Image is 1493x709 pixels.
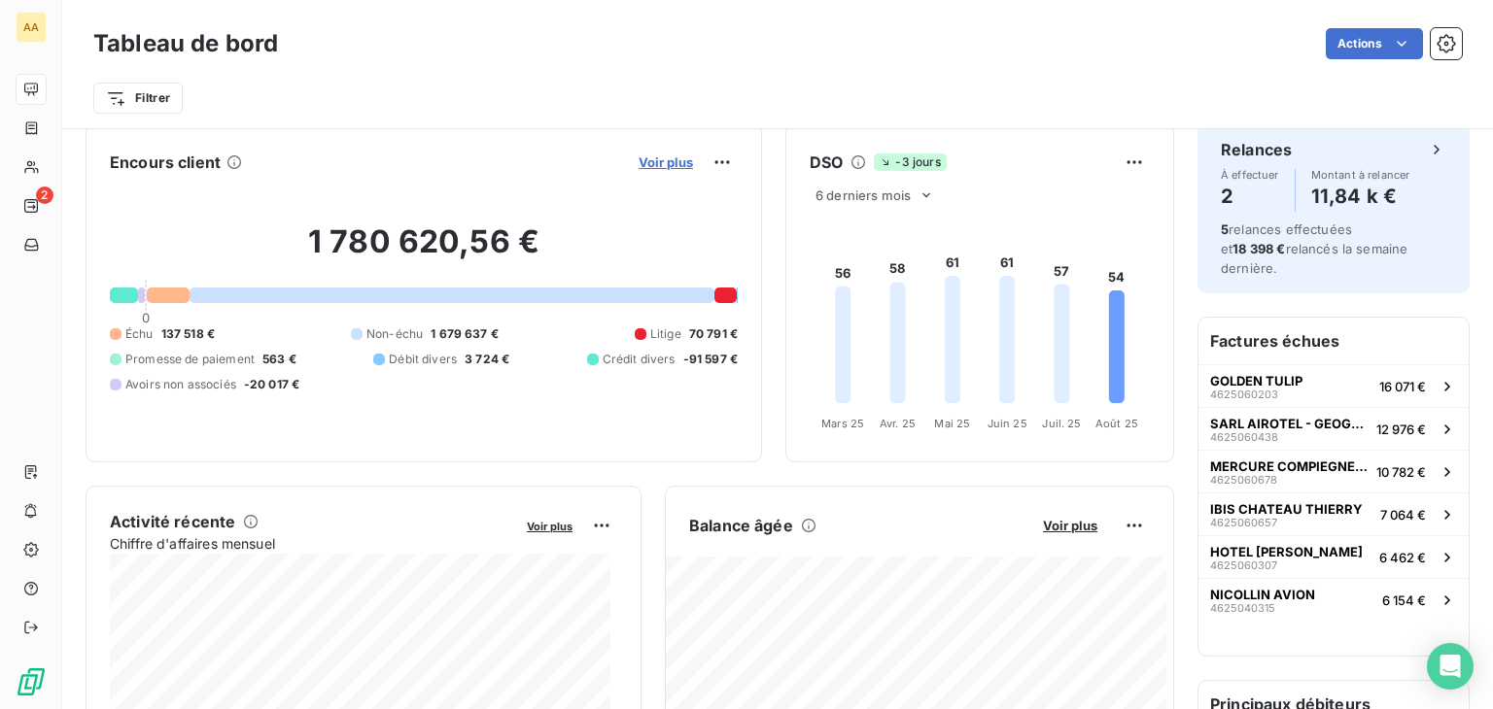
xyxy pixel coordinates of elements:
span: GOLDEN TULIP [1210,373,1302,388]
button: Actions [1326,28,1423,59]
span: Avoirs non associés [125,376,236,393]
span: 6 462 € [1379,550,1426,565]
span: NICOLLIN AVION [1210,587,1315,602]
button: Voir plus [1037,517,1103,534]
button: Voir plus [521,517,578,534]
span: À effectuer [1221,169,1279,181]
a: 2 [16,190,46,221]
span: 4625060678 [1210,474,1277,486]
span: Montant à relancer [1311,169,1410,181]
span: 0 [142,310,150,325]
h6: Factures échues [1198,318,1469,364]
span: 3 724 € [465,351,509,368]
h6: Balance âgée [689,514,793,537]
span: 4625060657 [1210,517,1277,528]
span: Échu [125,325,154,343]
span: -20 017 € [244,376,299,393]
span: 5 [1221,221,1229,237]
div: Open Intercom Messenger [1427,643,1474,690]
span: 16 071 € [1379,379,1426,394]
span: -3 jours [874,153,946,171]
span: -91 597 € [683,351,738,368]
h6: DSO [810,151,843,174]
span: 2 [36,186,53,204]
tspan: Juil. 25 [1042,417,1081,430]
span: relances effectuées et relancés la semaine dernière. [1221,221,1407,276]
tspan: Mai 25 [934,417,970,430]
h4: 11,84 k € [1311,181,1410,212]
span: 4625060438 [1210,431,1278,443]
span: 10 782 € [1376,464,1426,480]
span: Litige [650,325,681,343]
span: 4625060203 [1210,388,1278,400]
tspan: Août 25 [1095,417,1138,430]
h6: Activité récente [110,510,235,533]
button: Voir plus [633,153,699,171]
span: 563 € [262,351,296,368]
span: Voir plus [527,520,573,533]
span: Débit divers [389,351,457,368]
h4: 2 [1221,181,1279,212]
h3: Tableau de bord [93,26,278,61]
span: 6 derniers mois [816,187,911,203]
h6: Encours client [110,151,221,174]
button: NICOLLIN AVION46250403156 154 € [1198,578,1469,621]
span: MERCURE COMPIEGNE - STGHC [1210,458,1369,474]
span: 70 791 € [689,325,738,343]
button: GOLDEN TULIP462506020316 071 € [1198,364,1469,407]
span: Non-échu [366,325,423,343]
span: IBIS CHATEAU THIERRY [1210,501,1363,517]
span: 7 064 € [1380,507,1426,523]
h2: 1 780 620,56 € [110,222,738,281]
span: Voir plus [639,154,693,170]
span: HOTEL [PERSON_NAME] [1210,544,1363,559]
span: Crédit divers [603,351,676,368]
tspan: Juin 25 [988,417,1027,430]
span: Chiffre d'affaires mensuel [110,533,513,554]
button: Filtrer [93,83,183,114]
tspan: Avr. 25 [880,417,916,430]
img: Logo LeanPay [16,666,47,697]
button: IBIS CHATEAU THIERRY46250606577 064 € [1198,492,1469,535]
tspan: Mars 25 [821,417,864,430]
span: Voir plus [1043,518,1097,533]
span: 6 154 € [1382,592,1426,608]
button: HOTEL [PERSON_NAME]46250603076 462 € [1198,535,1469,578]
span: 18 398 € [1233,241,1285,256]
button: MERCURE COMPIEGNE - STGHC462506067810 782 € [1198,450,1469,492]
span: 4625040315 [1210,602,1275,614]
span: 1 679 637 € [431,325,499,343]
span: 4625060307 [1210,559,1277,571]
span: 137 518 € [161,325,215,343]
button: SARL AIROTEL - GEOGRAPHOTEL462506043812 976 € [1198,407,1469,450]
div: AA [16,12,47,43]
span: Promesse de paiement [125,351,255,368]
span: SARL AIROTEL - GEOGRAPHOTEL [1210,416,1369,431]
span: 12 976 € [1376,422,1426,437]
h6: Relances [1221,138,1292,161]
